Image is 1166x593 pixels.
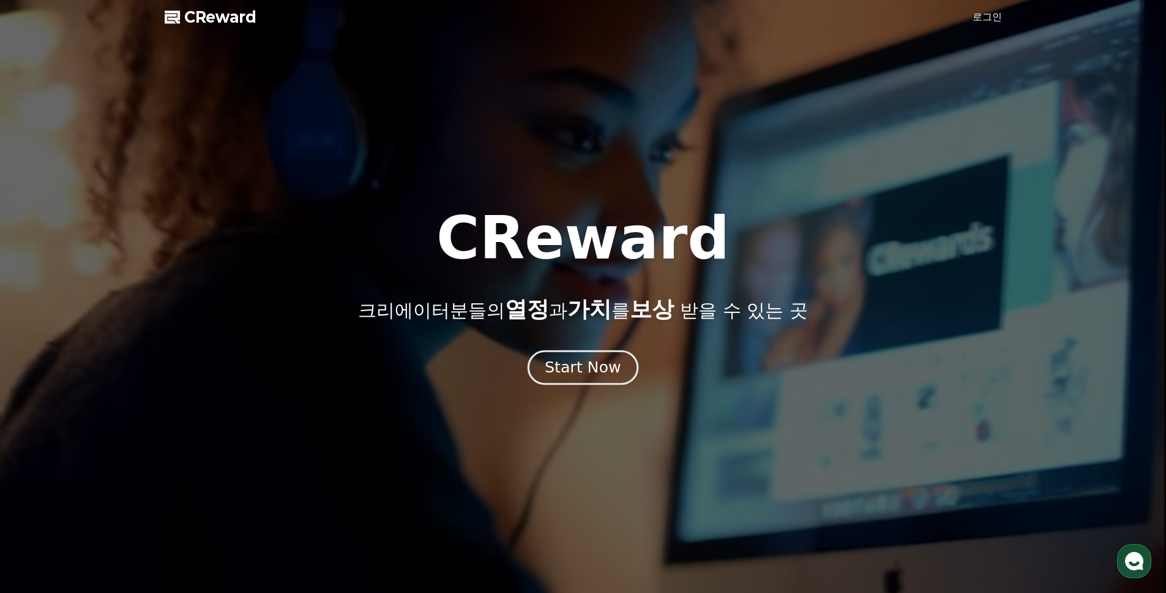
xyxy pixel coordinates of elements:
a: 로그인 [973,10,1002,25]
span: 보상 [630,296,674,322]
a: 설정 [158,388,235,419]
p: 크리에이터분들의 과 를 받을 수 있는 곳 [358,297,807,322]
span: 설정 [189,407,204,417]
a: 홈 [4,388,81,419]
a: Start Now [530,363,636,375]
span: 대화 [112,407,127,417]
div: Start Now [545,357,621,378]
span: 가치 [567,296,611,322]
span: 열정 [505,296,549,322]
h1: CReward [436,209,730,268]
a: 대화 [81,388,158,419]
a: CReward [165,7,256,27]
span: CReward [184,7,256,27]
span: 홈 [39,407,46,417]
button: Start Now [528,350,638,385]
